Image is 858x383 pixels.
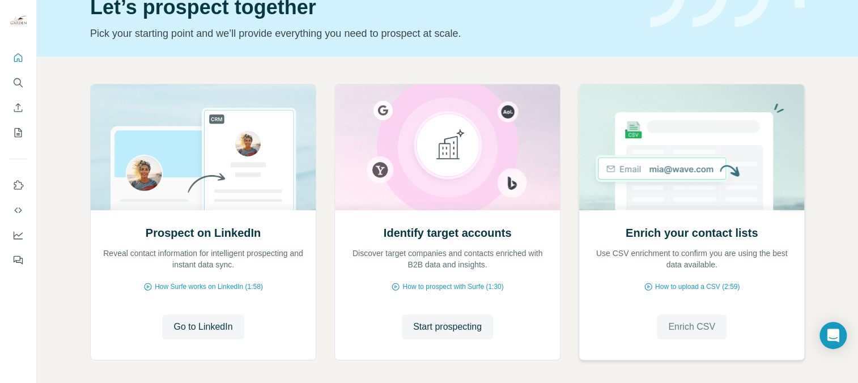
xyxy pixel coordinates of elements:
button: Enrich CSV [657,314,727,339]
button: Start prospecting [402,314,493,339]
div: Open Intercom Messenger [819,322,847,349]
button: Quick start [9,48,27,68]
p: Pick your starting point and we’ll provide everything you need to prospect at scale. [90,25,636,41]
button: Enrich CSV [9,97,27,118]
button: Use Surfe on LinkedIn [9,175,27,195]
img: Identify target accounts [334,84,560,210]
span: How to upload a CSV (2:59) [655,282,740,292]
span: How Surfe works on LinkedIn (1:58) [155,282,263,292]
span: Enrich CSV [668,320,715,334]
img: Enrich your contact lists [579,84,805,210]
span: Start prospecting [413,320,482,334]
span: How to prospect with Surfe (1:30) [402,282,503,292]
button: Dashboard [9,225,27,245]
h2: Identify target accounts [384,225,512,241]
button: My lists [9,122,27,143]
button: Go to LinkedIn [162,314,244,339]
img: Avatar [9,11,27,29]
p: Reveal contact information for intelligent prospecting and instant data sync. [102,248,304,270]
button: Feedback [9,250,27,270]
p: Use CSV enrichment to confirm you are using the best data available. [591,248,793,270]
p: Discover target companies and contacts enriched with B2B data and insights. [346,248,549,270]
button: Search [9,73,27,93]
span: Go to LinkedIn [173,320,232,334]
button: Use Surfe API [9,200,27,220]
h2: Enrich your contact lists [626,225,758,241]
img: Prospect on LinkedIn [90,84,316,210]
h2: Prospect on LinkedIn [146,225,261,241]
